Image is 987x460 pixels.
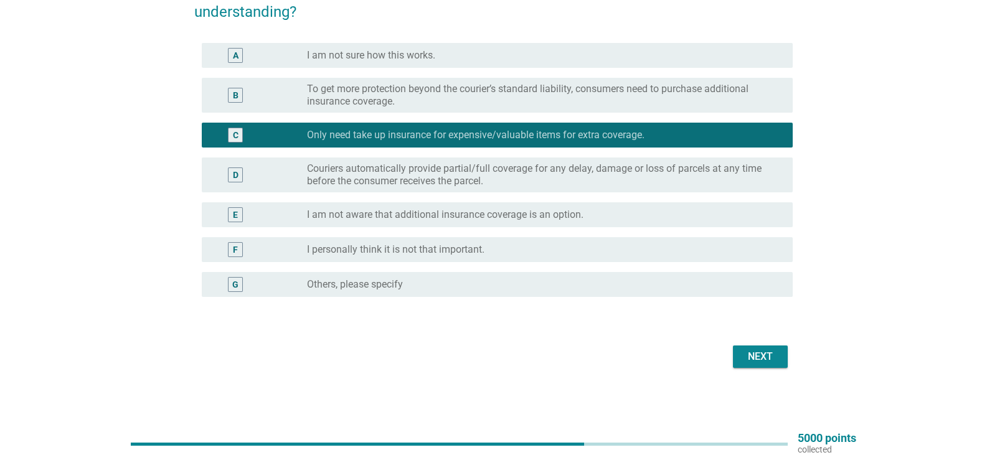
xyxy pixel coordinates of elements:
[307,243,484,256] label: I personally think it is not that important.
[307,278,403,291] label: Others, please specify
[743,349,778,364] div: Next
[307,209,583,221] label: I am not aware that additional insurance coverage is an option.
[232,278,238,291] div: G
[733,345,788,368] button: Next
[233,129,238,142] div: C
[233,243,238,256] div: F
[233,89,238,102] div: B
[233,49,238,62] div: A
[307,49,435,62] label: I am not sure how this works.
[307,129,645,141] label: Only need take up insurance for expensive/valuable items for extra coverage.
[307,162,773,187] label: Couriers automatically provide partial/full coverage for any delay, damage or loss of parcels at ...
[307,83,773,108] label: To get more protection beyond the courier’s standard liability, consumers need to purchase additi...
[798,433,856,444] p: 5000 points
[233,169,238,182] div: D
[233,209,238,222] div: E
[798,444,856,455] p: collected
